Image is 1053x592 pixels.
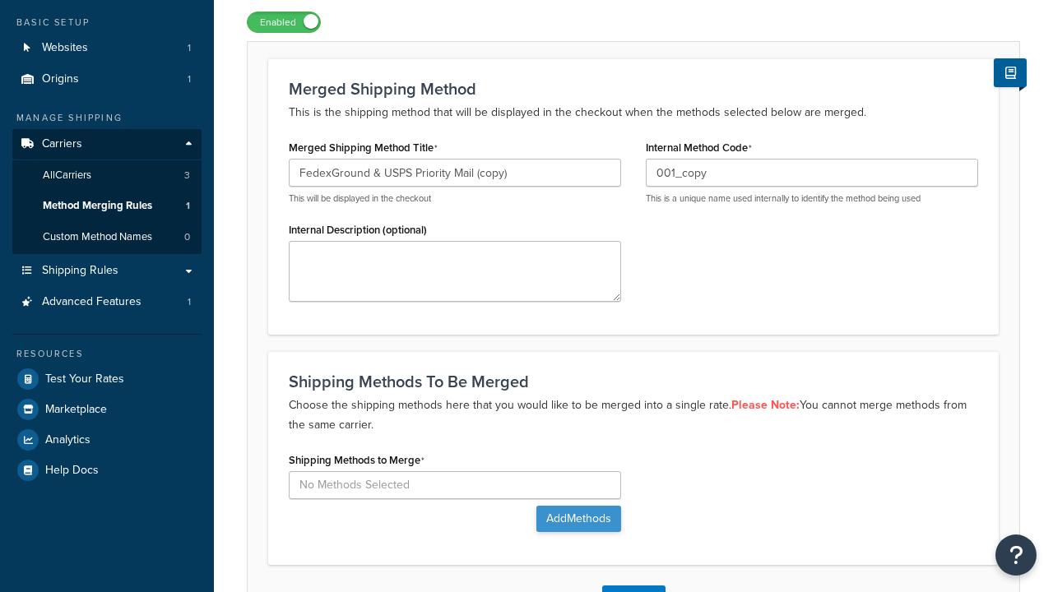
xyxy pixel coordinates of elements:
span: Custom Method Names [43,230,152,244]
span: 1 [188,295,191,309]
label: Enabled [248,12,320,32]
p: This is the shipping method that will be displayed in the checkout when the methods selected belo... [289,103,978,123]
label: Shipping Methods to Merge [289,454,424,467]
span: 3 [184,169,190,183]
span: Websites [42,41,88,55]
a: Advanced Features1 [12,287,202,317]
a: Carriers [12,129,202,160]
span: 1 [188,72,191,86]
a: Analytics [12,425,202,455]
strong: Please Note: [731,396,800,414]
a: Shipping Rules [12,256,202,286]
div: Resources [12,347,202,361]
span: Shipping Rules [42,264,118,278]
li: Websites [12,33,202,63]
span: 0 [184,230,190,244]
h3: Shipping Methods To Be Merged [289,372,978,391]
a: Help Docs [12,456,202,485]
span: Method Merging Rules [43,199,152,213]
span: Origins [42,72,79,86]
a: Marketplace [12,395,202,424]
li: Origins [12,64,202,95]
p: Choose the shipping methods here that you would like to be merged into a single rate. You cannot ... [289,395,978,435]
div: Manage Shipping [12,111,202,125]
label: Internal Description (optional) [289,224,427,236]
span: Help Docs [45,464,99,478]
label: Internal Method Code [646,141,752,155]
a: Method Merging Rules1 [12,191,202,221]
li: Advanced Features [12,287,202,317]
li: Method Merging Rules [12,191,202,221]
a: Custom Method Names0 [12,222,202,252]
span: 1 [188,41,191,55]
a: Origins1 [12,64,202,95]
label: Merged Shipping Method Title [289,141,438,155]
h3: Merged Shipping Method [289,80,978,98]
input: No Methods Selected [289,471,621,499]
span: Analytics [45,433,90,447]
button: Show Help Docs [994,58,1027,87]
a: AllCarriers3 [12,160,202,191]
span: Test Your Rates [45,372,124,386]
span: Advanced Features [42,295,141,309]
a: Websites1 [12,33,202,63]
a: Test Your Rates [12,364,202,394]
div: Basic Setup [12,16,202,30]
button: Open Resource Center [995,534,1037,576]
span: All Carriers [43,169,91,183]
span: 1 [186,199,190,213]
button: AddMethods [536,506,621,532]
p: This will be displayed in the checkout [289,192,621,205]
li: Carriers [12,129,202,254]
span: Marketplace [45,403,107,417]
li: Custom Method Names [12,222,202,252]
span: Carriers [42,137,82,151]
p: This is a unique name used internally to identify the method being used [646,192,978,205]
